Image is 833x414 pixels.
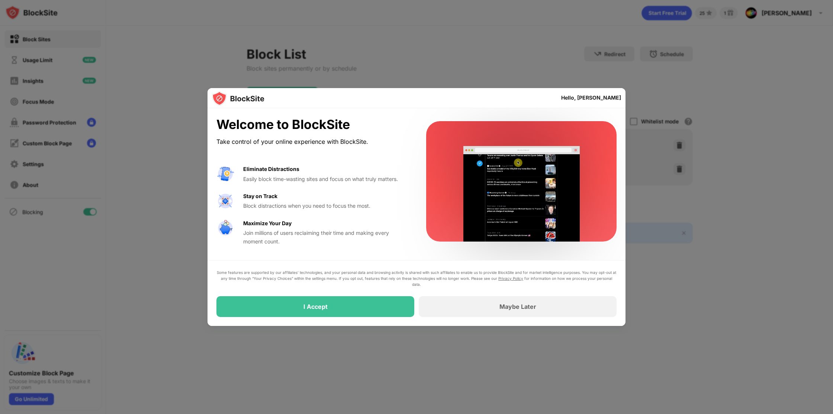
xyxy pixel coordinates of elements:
[243,219,292,227] div: Maximize Your Day
[216,117,408,132] div: Welcome to BlockSite
[216,219,234,237] img: value-safe-time.svg
[243,165,299,173] div: Eliminate Distractions
[243,202,408,210] div: Block distractions when you need to focus the most.
[216,136,408,147] div: Take control of your online experience with BlockSite.
[216,165,234,183] img: value-avoid-distractions.svg
[216,192,234,210] img: value-focus.svg
[498,276,523,281] a: Privacy Policy
[303,303,328,310] div: I Accept
[561,95,621,101] div: Hello, [PERSON_NAME]
[243,192,277,200] div: Stay on Track
[216,269,617,287] div: Some features are supported by our affiliates’ technologies, and your personal data and browsing ...
[243,229,408,246] div: Join millions of users reclaiming their time and making every moment count.
[499,303,536,310] div: Maybe Later
[243,175,408,183] div: Easily block time-wasting sites and focus on what truly matters.
[212,91,264,106] img: logo-blocksite.svg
